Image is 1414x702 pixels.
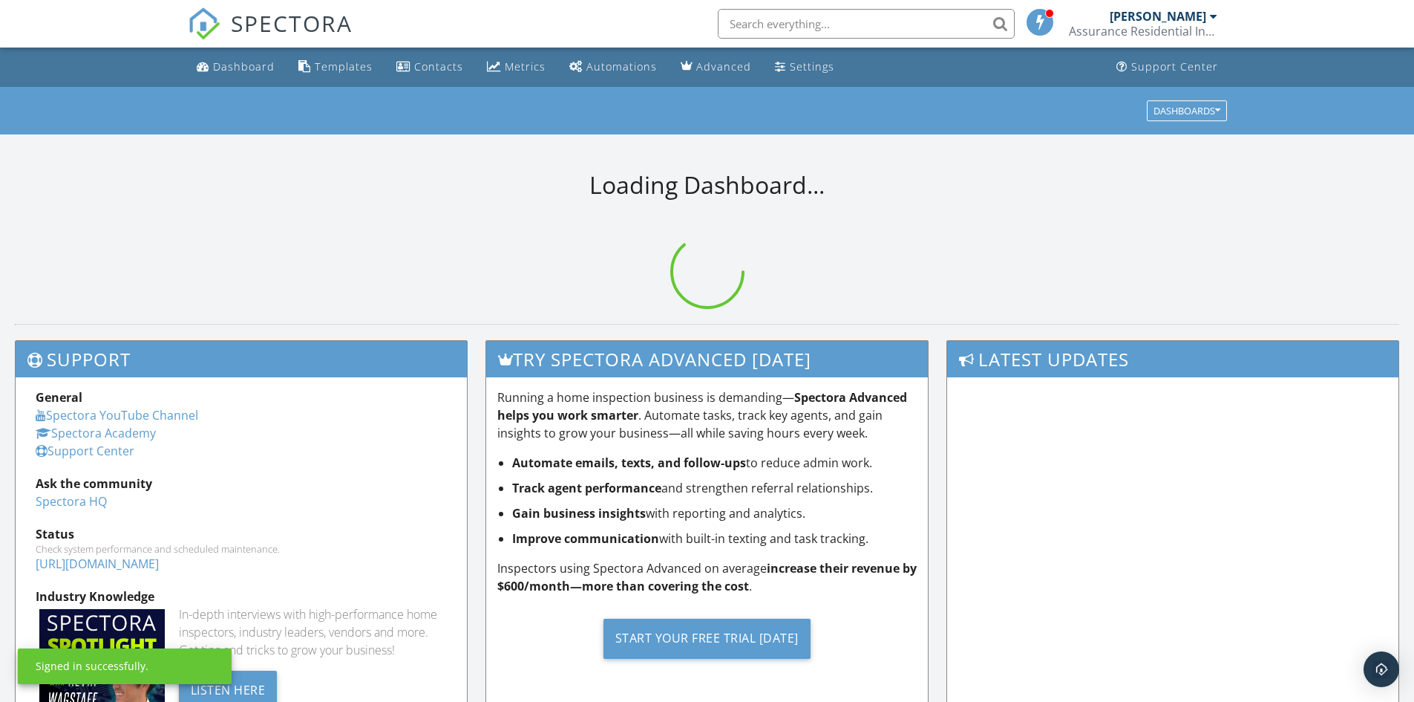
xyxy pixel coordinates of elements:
[497,607,917,670] a: Start Your Free Trial [DATE]
[497,560,917,594] strong: increase their revenue by $600/month—more than covering the cost
[1364,651,1399,687] div: Open Intercom Messenger
[481,53,551,81] a: Metrics
[36,588,447,605] div: Industry Knowledge
[191,53,281,81] a: Dashboard
[486,341,929,377] h3: Try spectora advanced [DATE]
[563,53,663,81] a: Automations (Basic)
[1147,100,1227,121] button: Dashboards
[188,7,220,40] img: The Best Home Inspection Software - Spectora
[1069,24,1217,39] div: Assurance Residential Inspections, LLC
[497,559,917,595] p: Inspectors using Spectora Advanced on average .
[718,9,1015,39] input: Search everything...
[179,681,278,698] a: Listen Here
[512,530,659,547] strong: Improve communication
[505,59,546,74] div: Metrics
[512,480,661,496] strong: Track agent performance
[1110,9,1206,24] div: [PERSON_NAME]
[512,504,917,522] li: with reporting and analytics.
[315,59,373,74] div: Templates
[36,389,82,406] strong: General
[36,525,447,543] div: Status
[231,7,353,39] span: SPECTORA
[586,59,657,74] div: Automations
[947,341,1398,377] h3: Latest Updates
[179,605,447,659] div: In-depth interviews with high-performance home inspectors, industry leaders, vendors and more. Ge...
[769,53,840,81] a: Settings
[36,556,159,572] a: [URL][DOMAIN_NAME]
[696,59,751,74] div: Advanced
[36,659,148,674] div: Signed in successfully.
[1153,105,1220,116] div: Dashboards
[16,341,467,377] h3: Support
[36,407,198,423] a: Spectora YouTube Channel
[603,619,811,659] div: Start Your Free Trial [DATE]
[36,475,447,493] div: Ask the community
[390,53,469,81] a: Contacts
[36,543,447,555] div: Check system performance and scheduled maintenance.
[292,53,379,81] a: Templates
[512,479,917,497] li: and strengthen referral relationships.
[213,59,275,74] div: Dashboard
[36,493,107,510] a: Spectora HQ
[36,425,156,441] a: Spectora Academy
[1110,53,1224,81] a: Support Center
[512,455,746,471] strong: Automate emails, texts, and follow-ups
[675,53,757,81] a: Advanced
[188,20,353,51] a: SPECTORA
[497,389,917,442] p: Running a home inspection business is demanding— . Automate tasks, track key agents, and gain ins...
[790,59,834,74] div: Settings
[512,530,917,547] li: with built-in texting and task tracking.
[497,389,907,423] strong: Spectora Advanced helps you work smarter
[1131,59,1218,74] div: Support Center
[414,59,463,74] div: Contacts
[512,505,646,521] strong: Gain business insights
[512,454,917,472] li: to reduce admin work.
[36,443,134,459] a: Support Center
